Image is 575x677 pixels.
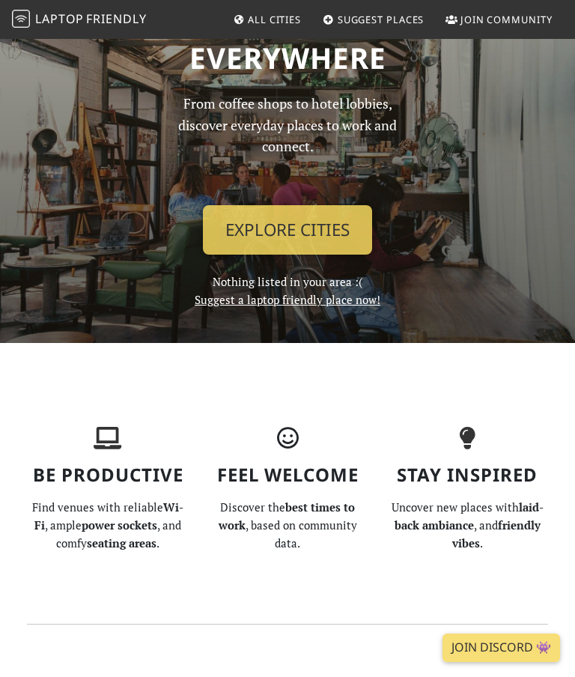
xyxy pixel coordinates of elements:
a: Suggest Places [317,6,431,33]
strong: best times to work [219,500,356,532]
span: All Cities [248,13,301,26]
a: Explore Cities [203,205,372,255]
a: All Cities [227,6,307,33]
h3: Stay Inspired [386,464,548,486]
span: Laptop [35,10,84,27]
p: Uncover new places with , and . [386,498,548,552]
a: Join Discord 👾 [442,634,560,662]
img: LaptopFriendly [12,10,30,28]
p: Find venues with reliable , ample , and comfy . [27,498,189,552]
span: Suggest Places [338,13,425,26]
a: Suggest a laptop friendly place now! [195,292,380,307]
strong: laid-back ambiance [395,500,544,532]
a: Join Community [439,6,559,33]
strong: power sockets [82,517,157,532]
strong: Wi-Fi [34,500,183,532]
span: Join Community [460,13,553,26]
p: From coffee shops to hotel lobbies, discover everyday places to work and connect. [162,93,413,193]
h1: Co-work, Everywhere [27,6,548,75]
strong: friendly vibes [452,517,541,550]
span: Friendly [86,10,146,27]
h3: Be Productive [27,464,189,486]
p: Discover the , based on community data. [207,498,368,552]
strong: seating areas [87,535,156,550]
a: LaptopFriendly LaptopFriendly [12,7,147,33]
h3: Feel Welcome [207,464,368,486]
div: Nothing listed in your area :( [153,93,422,309]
